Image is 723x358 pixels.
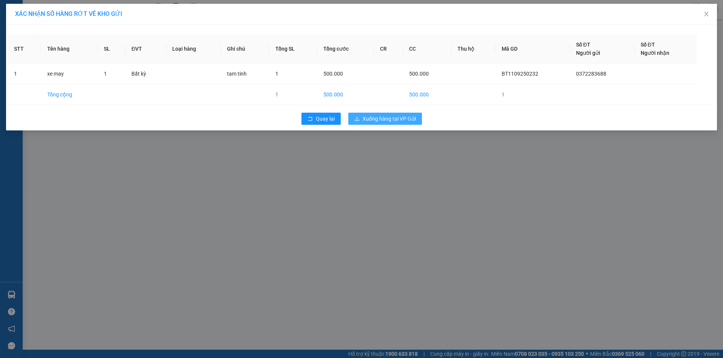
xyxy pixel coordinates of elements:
[15,10,122,17] span: XÁC NHẬN SỐ HÀNG RỚT VỀ KHO GỬI
[221,34,269,64] th: Ghi chú
[166,34,221,64] th: Loại hàng
[227,71,247,77] span: tam tinh
[301,113,341,125] button: rollbackQuay lại
[502,71,538,77] span: BT1109250232
[576,42,590,48] span: Số ĐT
[98,34,125,64] th: SL
[41,34,97,64] th: Tên hàng
[275,71,278,77] span: 1
[323,71,343,77] span: 500.000
[8,34,41,64] th: STT
[354,116,360,122] span: download
[403,34,451,64] th: CC
[317,84,374,105] td: 500.000
[104,71,107,77] span: 1
[363,115,416,123] span: Xuống hàng tại VP Gửi
[374,34,403,64] th: CR
[641,42,655,48] span: Số ĐT
[41,84,97,105] td: Tổng cộng
[307,116,313,122] span: rollback
[269,84,317,105] td: 1
[496,84,570,105] td: 1
[317,34,374,64] th: Tổng cước
[641,50,669,56] span: Người nhận
[316,115,335,123] span: Quay lại
[409,71,429,77] span: 500.000
[125,64,166,84] td: Bất kỳ
[269,34,317,64] th: Tổng SL
[8,64,41,84] td: 1
[41,64,97,84] td: xe may
[576,71,606,77] span: 0372283688
[125,34,166,64] th: ĐVT
[403,84,451,105] td: 500.000
[348,113,422,125] button: downloadXuống hàng tại VP Gửi
[703,11,709,17] span: close
[576,50,600,56] span: Người gửi
[696,4,717,25] button: Close
[496,34,570,64] th: Mã GD
[451,34,496,64] th: Thu hộ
